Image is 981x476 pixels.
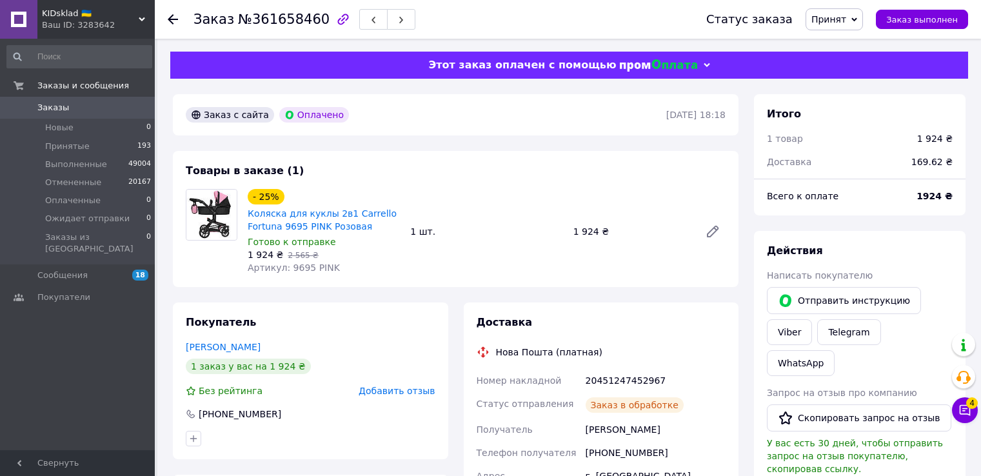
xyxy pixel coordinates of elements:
span: Действия [767,244,823,257]
button: Чат с покупателем4 [952,397,978,423]
span: Оплаченные [45,195,101,206]
span: Статус отправления [477,399,574,409]
span: Отмененные [45,177,101,188]
span: Товары в заказе (1) [186,164,304,177]
button: Скопировать запрос на отзыв [767,404,951,431]
span: 0 [146,232,151,255]
span: 0 [146,213,151,224]
a: WhatsApp [767,350,835,376]
span: Ожидает отправки [45,213,130,224]
span: Получатель [477,424,533,435]
div: 20451247452967 [583,369,728,392]
span: Готово к отправке [248,237,336,247]
span: №361658460 [238,12,330,27]
span: Покупатель [186,316,256,328]
span: 1 товар [767,134,803,144]
a: Коляска для куклы 2в1 Carrello Fortuna 9695 PINK Розовая [248,208,397,232]
div: [PHONE_NUMBER] [583,441,728,464]
span: KIDsklad 🇺🇦 [42,8,139,19]
span: Артикул: 9695 PINK [248,263,340,273]
div: Статус заказа [706,13,793,26]
div: Заказ с сайта [186,107,274,123]
a: Telegram [817,319,880,345]
div: Оплачено [279,107,349,123]
span: Принят [811,14,846,25]
button: Отправить инструкцию [767,287,921,314]
div: - 25% [248,189,284,204]
div: [PERSON_NAME] [583,418,728,441]
div: Заказ в обработке [586,397,684,413]
span: 0 [146,122,151,134]
span: Запрос на отзыв про компанию [767,388,917,398]
span: 20167 [128,177,151,188]
div: Вернуться назад [168,13,178,26]
span: Доставка [477,316,533,328]
span: Номер накладной [477,375,562,386]
a: Viber [767,319,812,345]
span: Итого [767,108,801,120]
span: 193 [137,141,151,152]
span: Написать покупателю [767,270,873,281]
div: 1 924 ₴ [917,132,953,145]
span: Заказ [193,12,234,27]
a: [PERSON_NAME] [186,342,261,352]
span: Добавить отзыв [359,386,435,396]
div: Ваш ID: 3283642 [42,19,155,31]
b: 1924 ₴ [917,191,953,201]
img: Коляска для куклы 2в1 Carrello Fortuna 9695 PINK Розовая [186,190,237,240]
span: 2 565 ₴ [288,251,318,260]
a: Редактировать [700,219,726,244]
time: [DATE] 18:18 [666,110,726,120]
span: Без рейтинга [199,386,263,396]
span: 4 [966,397,978,409]
span: 49004 [128,159,151,170]
span: 1 924 ₴ [248,250,283,260]
span: Всего к оплате [767,191,838,201]
span: Заказы [37,102,69,114]
span: Телефон получателя [477,448,577,458]
span: Сообщения [37,270,88,281]
div: 169.62 ₴ [904,148,960,176]
button: Заказ выполнен [876,10,968,29]
span: Заказы и сообщения [37,80,129,92]
span: Выполненные [45,159,107,170]
input: Поиск [6,45,152,68]
span: Доставка [767,157,811,167]
img: evopay logo [620,59,697,72]
div: 1 заказ у вас на 1 924 ₴ [186,359,311,374]
div: 1 924 ₴ [568,223,695,241]
div: Нова Пошта (платная) [493,346,606,359]
span: Покупатели [37,292,90,303]
span: 18 [132,270,148,281]
span: Принятые [45,141,90,152]
span: Этот заказ оплачен с помощью [428,59,616,71]
div: 1 шт. [405,223,568,241]
span: Заказы из [GEOGRAPHIC_DATA] [45,232,146,255]
span: Заказ выполнен [886,15,958,25]
span: Новые [45,122,74,134]
span: 0 [146,195,151,206]
div: [PHONE_NUMBER] [197,408,282,421]
span: У вас есть 30 дней, чтобы отправить запрос на отзыв покупателю, скопировав ссылку. [767,438,943,474]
